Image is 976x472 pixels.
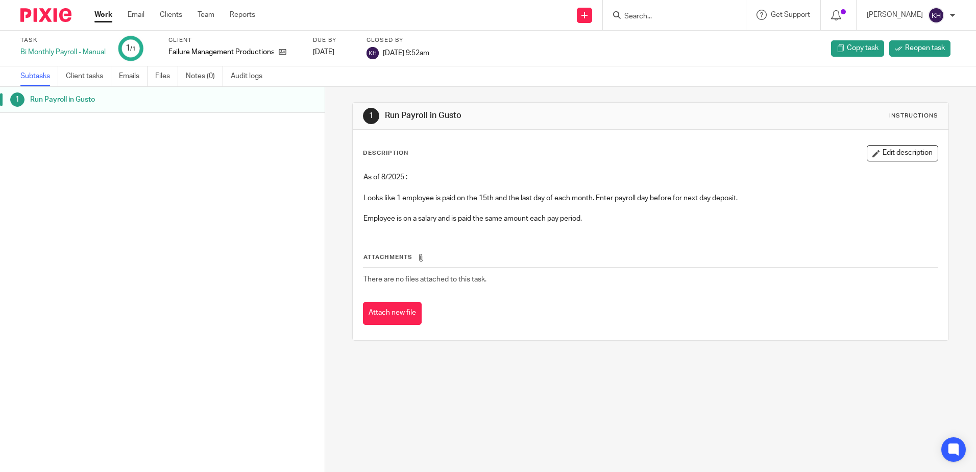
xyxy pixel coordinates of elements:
button: Attach new file [363,302,422,325]
a: Copy task [831,40,884,57]
p: [PERSON_NAME] [867,10,923,20]
p: Failure Management Productions Inc. [168,47,274,57]
a: Work [94,10,112,20]
a: Subtasks [20,66,58,86]
span: Attachments [363,254,412,260]
a: Audit logs [231,66,270,86]
a: Team [198,10,214,20]
h1: Run Payroll in Gusto [30,92,220,107]
a: Client tasks [66,66,111,86]
img: svg%3E [367,47,379,59]
span: Get Support [771,11,810,18]
a: Notes (0) [186,66,223,86]
p: Description [363,149,408,157]
div: 1 [126,42,136,54]
button: Edit description [867,145,938,161]
span: [DATE] 9:52am [383,49,429,56]
a: Email [128,10,144,20]
a: Files [155,66,178,86]
span: Reopen task [905,43,945,53]
div: 1 [10,92,25,107]
a: Clients [160,10,182,20]
a: Reports [230,10,255,20]
label: Client [168,36,300,44]
a: Emails [119,66,148,86]
label: Task [20,36,106,44]
a: Reopen task [889,40,950,57]
p: Employee is on a salary and is paid the same amount each pay period. [363,214,937,224]
label: Due by [313,36,354,44]
p: Looks like 1 employee is paid on the 15th and the last day of each month. Enter payroll day befor... [363,193,937,203]
img: svg%3E [928,7,944,23]
label: Closed by [367,36,429,44]
div: [DATE] [313,47,354,57]
h1: Run Payroll in Gusto [385,110,672,121]
span: There are no files attached to this task. [363,276,486,283]
small: /1 [130,46,136,52]
p: As of 8/2025 : [363,172,937,182]
img: Pixie [20,8,71,22]
div: 1 [363,108,379,124]
span: Copy task [847,43,879,53]
div: Bi Monthly Payroll - Manual [20,47,106,57]
div: Instructions [889,112,938,120]
input: Search [623,12,715,21]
